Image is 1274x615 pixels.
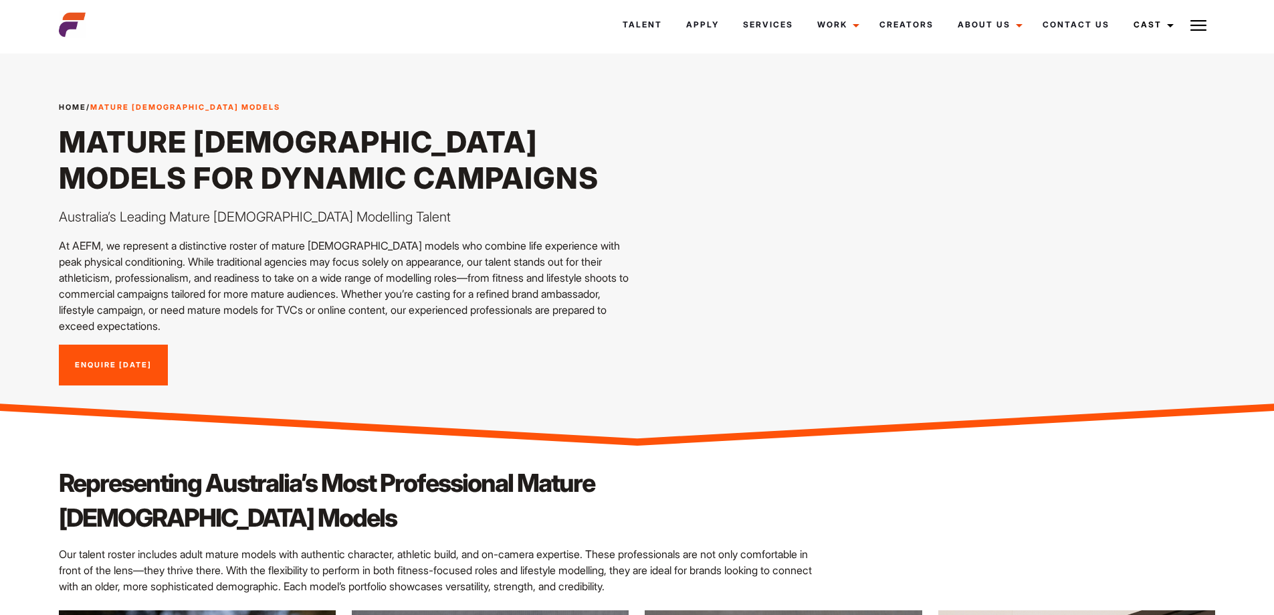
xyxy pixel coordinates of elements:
a: Work [805,7,867,43]
a: Creators [867,7,946,43]
a: Cast [1122,7,1182,43]
img: cropped-aefm-brand-fav-22-square.png [59,11,86,38]
h1: Mature [DEMOGRAPHIC_DATA] Models for Dynamic Campaigns [59,124,629,196]
a: About Us [946,7,1031,43]
h2: Representing Australia’s Most Professional Mature [DEMOGRAPHIC_DATA] Models [59,466,824,535]
a: Talent [611,7,674,43]
strong: Mature [DEMOGRAPHIC_DATA] Models [90,102,280,112]
span: / [59,102,280,113]
a: Apply [674,7,731,43]
a: Enquire [DATE] [59,345,168,386]
p: Australia’s Leading Mature [DEMOGRAPHIC_DATA] Modelling Talent [59,207,629,227]
p: Our talent roster includes adult mature models with authentic character, athletic build, and on-c... [59,546,824,594]
a: Services [731,7,805,43]
img: Burger icon [1190,17,1206,33]
a: Contact Us [1031,7,1122,43]
p: At AEFM, we represent a distinctive roster of mature [DEMOGRAPHIC_DATA] models who combine life e... [59,238,629,334]
a: Home [59,102,86,112]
